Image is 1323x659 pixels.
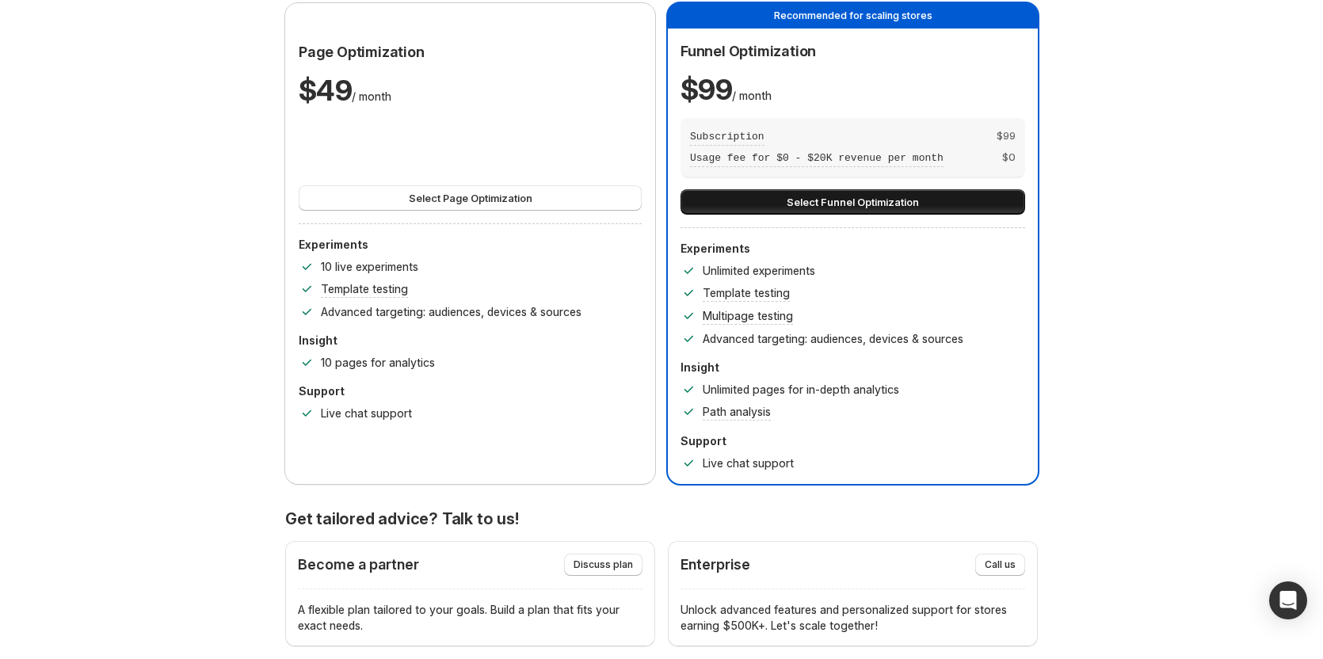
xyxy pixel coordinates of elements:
p: Live chat support [703,455,794,471]
p: Enterprise [681,557,750,573]
p: Unlimited experiments [703,263,815,279]
span: $ 99 [681,72,732,107]
span: $ 49 [299,73,352,108]
span: Select Page Optimization [409,190,532,206]
span: $ 0 [1002,149,1016,167]
p: Support [299,383,642,399]
span: Recommended for scaling stores [774,10,932,21]
p: Get tailored advice? Talk to us! [285,509,1038,528]
div: Open Intercom Messenger [1269,581,1307,619]
p: / month [681,70,772,109]
span: Subscription [690,131,764,143]
p: Become a partner [298,557,419,573]
p: A flexible plan tailored to your goals. Build a plan that fits your exact needs. [298,602,642,634]
p: Support [681,433,1025,449]
span: Call us [985,558,1016,571]
p: Path analysis [703,404,771,420]
button: Select Page Optimization [299,185,642,211]
span: Funnel Optimization [681,43,816,59]
span: Discuss plan [574,558,633,571]
p: Insight [299,333,642,349]
button: Call us [975,554,1025,576]
span: Select Funnel Optimization [787,194,919,210]
p: Experiments [681,241,1025,257]
p: Insight [681,360,1025,375]
p: Advanced targeting: audiences, devices & sources [321,304,581,320]
p: Template testing [703,285,790,301]
p: 10 pages for analytics [321,355,435,371]
span: Usage fee for $0 - $20K revenue per month [690,152,944,164]
span: Page Optimization [299,44,425,60]
p: Unlimited pages for in-depth analytics [703,382,899,398]
button: Discuss plan [564,554,642,576]
p: 10 live experiments [321,259,418,275]
p: / month [299,71,391,109]
p: Live chat support [321,406,412,421]
p: Unlock advanced features and personalized support for stores earning $500K+. Let's scale together! [681,602,1025,634]
p: Advanced targeting: audiences, devices & sources [703,331,963,347]
button: Select Funnel Optimization [681,189,1025,215]
span: $ 99 [997,128,1016,146]
p: Experiments [299,237,642,253]
p: Multipage testing [703,308,793,324]
p: Template testing [321,281,408,297]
